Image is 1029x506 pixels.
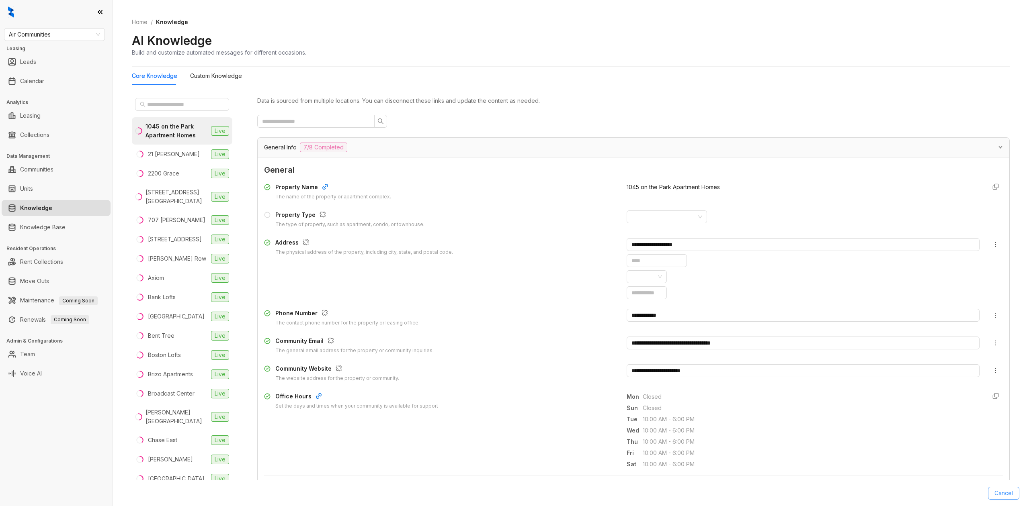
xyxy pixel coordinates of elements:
[998,145,1003,149] span: expanded
[146,408,208,426] div: [PERSON_NAME][GEOGRAPHIC_DATA]
[627,426,643,435] span: Wed
[377,118,384,124] span: search
[627,404,643,412] span: Sun
[992,340,999,346] span: more
[643,415,980,424] span: 10:00 AM - 6:00 PM
[275,347,434,355] div: The general email address for the property or community inquiries.
[211,455,229,464] span: Live
[627,460,643,469] span: Sat
[2,312,111,328] li: Renewals
[2,108,111,124] li: Leasing
[2,54,111,70] li: Leads
[211,369,229,379] span: Live
[211,292,229,302] span: Live
[211,235,229,244] span: Live
[992,367,999,374] span: more
[2,346,111,362] li: Team
[643,449,980,457] span: 10:00 AM - 6:00 PM
[211,331,229,341] span: Live
[51,315,89,324] span: Coming Soon
[275,193,391,201] div: The name of the property or apartment complex.
[211,273,229,283] span: Live
[643,426,980,435] span: 10:00 AM - 6:00 PM
[211,389,229,398] span: Live
[627,415,643,424] span: Tue
[300,143,347,152] span: 7/8 Completed
[148,389,195,398] div: Broadcast Center
[2,254,111,270] li: Rent Collections
[258,138,1009,157] div: General Info7/8 Completed
[275,337,434,347] div: Community Email
[2,127,111,143] li: Collections
[148,331,174,340] div: Bent Tree
[2,273,111,289] li: Move Outs
[132,71,177,80] div: Core Knowledge
[6,99,112,106] h3: Analytics
[211,474,229,484] span: Live
[211,169,229,178] span: Live
[275,183,391,193] div: Property Name
[211,254,229,263] span: Live
[148,273,164,282] div: Axiom
[6,337,112,345] h3: Admin & Configurations
[627,437,643,446] span: Thu
[148,169,179,178] div: 2200 Grace
[148,235,202,244] div: [STREET_ADDRESS]
[275,249,453,256] div: The physical address of the property, including city, state, and postal code.
[211,149,229,159] span: Live
[20,365,42,382] a: Voice AI
[146,188,208,206] div: [STREET_ADDRESS][GEOGRAPHIC_DATA]
[20,127,49,143] a: Collections
[20,200,52,216] a: Knowledge
[130,18,149,27] a: Home
[20,73,44,89] a: Calendar
[190,71,242,80] div: Custom Knowledge
[148,474,205,483] div: [GEOGRAPHIC_DATA]
[20,181,33,197] a: Units
[132,48,306,57] div: Build and customize automated messages for different occasions.
[264,143,297,152] span: General Info
[20,108,41,124] a: Leasing
[275,221,424,229] div: The type of property, such as apartment, condo, or townhouse.
[2,365,111,382] li: Voice AI
[6,245,112,252] h3: Resident Operations
[148,312,205,321] div: [GEOGRAPHIC_DATA]
[211,215,229,225] span: Live
[211,126,229,136] span: Live
[643,404,980,412] span: Closed
[156,18,188,25] span: Knowledge
[643,460,980,469] span: 10:00 AM - 6:00 PM
[59,296,98,305] span: Coming Soon
[992,241,999,248] span: more
[275,319,420,327] div: The contact phone number for the property or leasing office.
[148,150,200,159] div: 21 [PERSON_NAME]
[148,254,206,263] div: [PERSON_NAME] Row
[20,254,63,270] a: Rent Collections
[20,219,66,235] a: Knowledge Base
[148,455,193,464] div: [PERSON_NAME]
[132,33,212,48] h2: AI Knowledge
[20,346,35,362] a: Team
[146,122,208,140] div: 1045 on the Park Apartment Homes
[275,210,424,221] div: Property Type
[151,18,153,27] li: /
[211,312,229,321] span: Live
[643,437,980,446] span: 10:00 AM - 6:00 PM
[9,29,100,41] span: Air Communities
[2,219,111,235] li: Knowledge Base
[20,161,53,178] a: Communities
[211,435,229,445] span: Live
[148,370,193,379] div: Brizo Apartments
[8,6,14,18] img: logo
[211,350,229,360] span: Live
[275,392,438,402] div: Office Hours
[2,73,111,89] li: Calendar
[20,273,49,289] a: Move Outs
[992,312,999,318] span: more
[275,309,420,319] div: Phone Number
[275,402,438,410] div: Set the days and times when your community is available for support
[6,153,112,160] h3: Data Management
[257,96,1010,105] div: Data is sourced from multiple locations. You can disconnect these links and update the content as...
[627,392,643,401] span: Mon
[20,54,36,70] a: Leads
